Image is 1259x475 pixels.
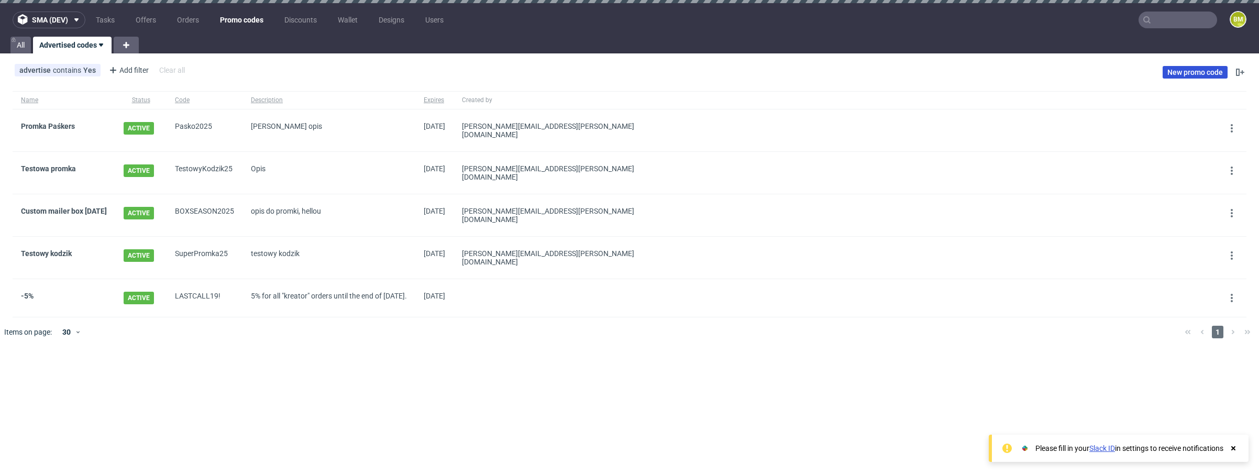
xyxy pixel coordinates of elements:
[105,62,151,79] div: Add filter
[1212,326,1223,338] span: 1
[124,292,154,304] span: ACTIVE
[419,12,450,28] a: Users
[19,66,53,74] span: advertise
[1231,12,1245,27] figcaption: BM
[251,207,407,215] div: opis do promki, hellou
[32,16,68,24] span: sma (dev)
[251,249,407,258] div: testowy kodzik
[175,249,234,266] span: SuperPromka25
[83,66,96,74] div: Yes
[124,96,158,105] span: Status
[21,96,107,105] span: Name
[462,249,671,266] div: [PERSON_NAME][EMAIL_ADDRESS][PERSON_NAME][DOMAIN_NAME]
[10,37,31,53] a: All
[462,207,671,224] div: [PERSON_NAME][EMAIL_ADDRESS][PERSON_NAME][DOMAIN_NAME]
[372,12,411,28] a: Designs
[462,122,671,139] div: [PERSON_NAME][EMAIL_ADDRESS][PERSON_NAME][DOMAIN_NAME]
[1020,443,1030,454] img: Slack
[175,207,234,224] span: BOXSEASON2025
[157,63,187,78] div: Clear all
[424,207,445,215] span: [DATE]
[424,96,445,105] span: Expires
[129,12,162,28] a: Offers
[124,122,154,135] span: ACTIVE
[175,96,234,105] span: Code
[332,12,364,28] a: Wallet
[278,12,323,28] a: Discounts
[21,122,75,130] a: Promka Paśkers
[424,122,445,130] span: [DATE]
[424,164,445,173] span: [DATE]
[56,325,75,339] div: 30
[424,249,445,258] span: [DATE]
[13,12,85,28] button: sma (dev)
[21,249,72,258] a: Testowy kodzik
[175,164,234,181] span: TestowyKodzik25
[462,164,671,181] div: [PERSON_NAME][EMAIL_ADDRESS][PERSON_NAME][DOMAIN_NAME]
[1035,443,1223,454] div: Please fill in your in settings to receive notifications
[251,164,407,173] div: Opis
[124,207,154,219] span: ACTIVE
[171,12,205,28] a: Orders
[424,292,445,300] span: [DATE]
[1163,66,1228,79] a: New promo code
[4,327,52,337] span: Items on page:
[1089,444,1115,452] a: Slack ID
[251,122,407,130] div: [PERSON_NAME] opis
[251,292,407,300] div: 5% for all "kreator" orders until the end of [DATE].
[124,164,154,177] span: ACTIVE
[462,96,671,105] span: Created by
[175,292,234,304] span: LASTCALL19!
[175,122,234,139] span: Pasko2025
[53,66,83,74] span: contains
[21,292,34,300] a: -5%
[33,37,112,53] a: Advertised codes
[214,12,270,28] a: Promo codes
[251,96,407,105] span: Description
[124,249,154,262] span: ACTIVE
[21,207,107,215] a: Custom mailer box [DATE]
[21,164,76,173] a: Testowa promka
[90,12,121,28] a: Tasks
